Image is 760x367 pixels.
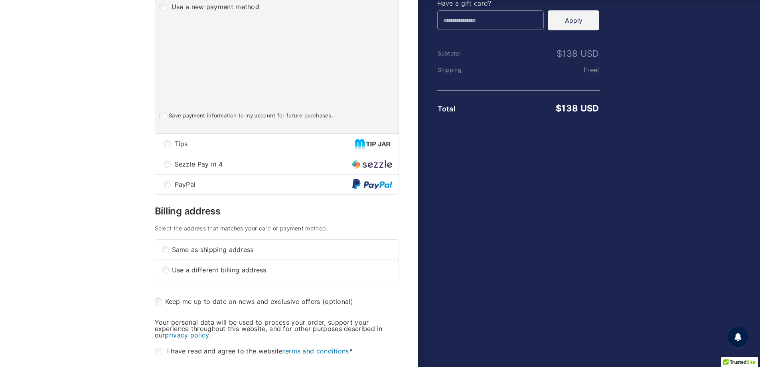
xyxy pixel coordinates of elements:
[437,105,492,113] th: Total
[172,267,392,273] span: Use a different billing address
[165,298,320,306] span: Keep me up to date on news and exclusive offers
[155,319,399,338] p: Your personal data will be used to process your order, support your experience throughout this we...
[556,103,599,113] bdi: 138 USD
[175,181,352,188] span: PayPal
[155,348,162,355] input: I have read and agree to the websiteterms and conditions
[172,246,392,253] span: Same as shipping address
[352,159,392,169] img: Sezzle Pay in 4
[155,206,399,216] h3: Billing address
[557,48,562,59] span: $
[556,103,561,113] span: $
[165,331,209,339] a: privacy policy
[172,3,259,11] label: Use a new payment method
[167,347,353,355] span: I have read and agree to the website
[175,141,355,147] span: Tips
[175,161,352,167] span: Sezzle Pay in 4
[557,48,599,59] bdi: 138 USD
[437,50,492,57] th: Subtotal
[437,67,492,73] th: Shipping
[169,112,333,119] label: Save payment information to my account for future purchases.
[548,10,599,30] button: Apply
[491,66,599,73] td: Free!
[283,347,349,355] a: terms and conditions
[155,298,162,306] input: Keep me up to date on news and exclusive offers (optional)
[155,226,399,231] h4: Select the address that matches your card or payment method.
[352,179,392,190] img: PayPal
[158,15,396,103] iframe: Secure payment input frame
[322,298,353,306] span: (optional)
[355,139,392,149] img: Tips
